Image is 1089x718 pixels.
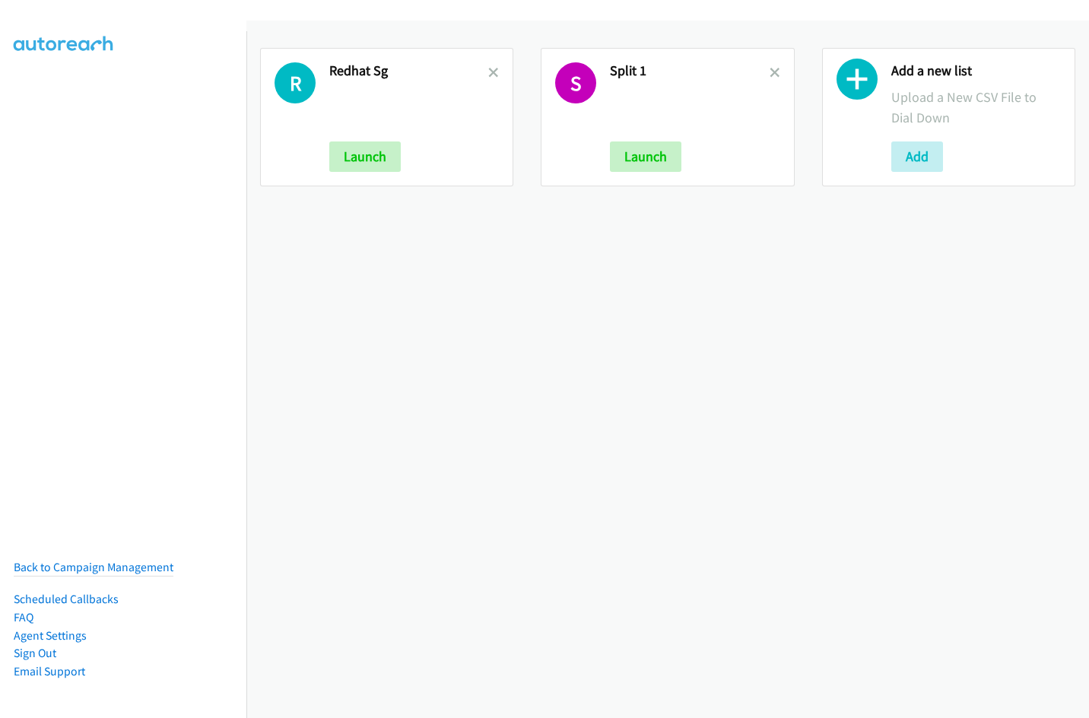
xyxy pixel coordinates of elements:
a: FAQ [14,610,33,624]
h2: Redhat Sg [329,62,488,80]
a: Agent Settings [14,628,87,643]
h2: Add a new list [891,62,1061,80]
button: Launch [610,141,681,172]
h1: R [275,62,316,103]
button: Launch [329,141,401,172]
p: Upload a New CSV File to Dial Down [891,87,1061,128]
a: Scheduled Callbacks [14,592,119,606]
a: Sign Out [14,646,56,660]
h2: Split 1 [610,62,769,80]
a: Email Support [14,664,85,678]
button: Add [891,141,943,172]
h1: S [555,62,596,103]
a: Back to Campaign Management [14,560,173,574]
